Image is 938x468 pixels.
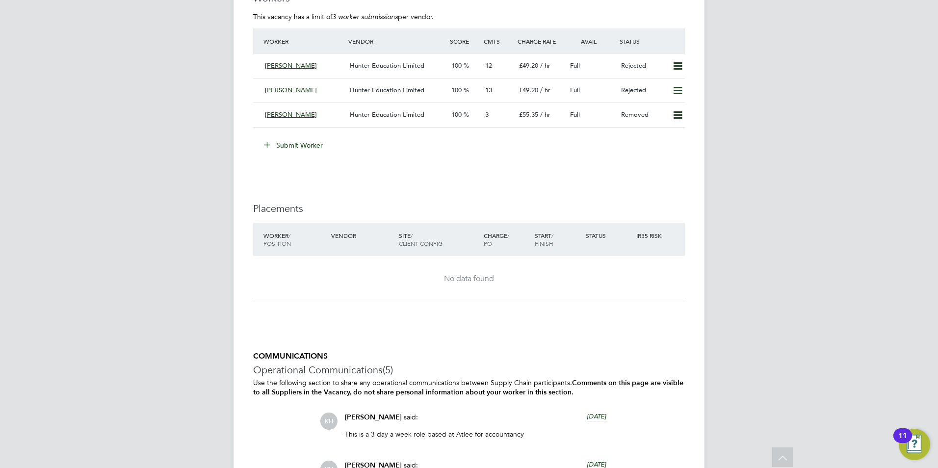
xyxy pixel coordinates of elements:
[540,61,550,70] span: / hr
[515,32,566,50] div: Charge Rate
[481,227,532,252] div: Charge
[253,351,685,362] h5: COMMUNICATIONS
[485,110,489,119] span: 3
[519,61,538,70] span: £49.20
[447,32,481,50] div: Score
[617,58,668,74] div: Rejected
[350,110,424,119] span: Hunter Education Limited
[345,430,606,439] p: This is a 3 day a week role based at Atlee for accountancy
[898,436,907,448] div: 11
[329,227,396,244] div: Vendor
[570,86,580,94] span: Full
[540,86,550,94] span: / hr
[345,413,402,421] span: [PERSON_NAME]
[253,364,685,376] h3: Operational Communications
[451,86,462,94] span: 100
[399,232,443,247] span: / Client Config
[485,86,492,94] span: 13
[265,110,317,119] span: [PERSON_NAME]
[570,110,580,119] span: Full
[261,227,329,252] div: Worker
[481,32,515,50] div: Cmts
[346,32,447,50] div: Vendor
[404,413,418,421] span: said:
[253,378,685,397] p: Use the following section to share any operational communications between Supply Chain participants.
[535,232,553,247] span: / Finish
[257,137,331,153] button: Submit Worker
[451,110,462,119] span: 100
[253,12,685,21] p: This vacancy has a limit of per vendor.
[263,274,675,284] div: No data found
[383,364,393,376] span: (5)
[350,86,424,94] span: Hunter Education Limited
[261,32,346,50] div: Worker
[519,110,538,119] span: £55.35
[265,86,317,94] span: [PERSON_NAME]
[587,412,606,420] span: [DATE]
[617,107,668,123] div: Removed
[263,232,291,247] span: / Position
[583,227,634,244] div: Status
[570,61,580,70] span: Full
[532,227,583,252] div: Start
[451,61,462,70] span: 100
[484,232,509,247] span: / PO
[634,227,668,244] div: IR35 Risk
[253,379,683,396] b: Comments on this page are visible to all Suppliers in the Vacancy, do not share personal informat...
[485,61,492,70] span: 12
[540,110,550,119] span: / hr
[320,413,338,430] span: KH
[253,202,685,215] h3: Placements
[566,32,617,50] div: Avail
[332,12,398,21] em: 3 worker submissions
[617,82,668,99] div: Rejected
[899,429,930,460] button: Open Resource Center, 11 new notifications
[265,61,317,70] span: [PERSON_NAME]
[396,227,481,252] div: Site
[519,86,538,94] span: £49.20
[350,61,424,70] span: Hunter Education Limited
[617,32,685,50] div: Status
